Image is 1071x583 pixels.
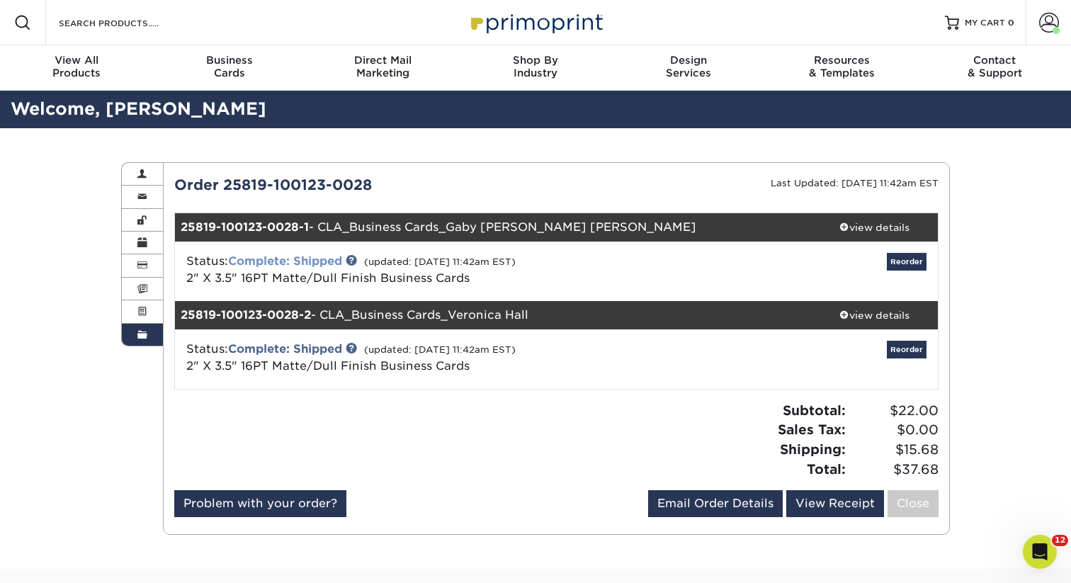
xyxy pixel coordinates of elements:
strong: Shipping: [780,441,846,457]
small: Last Updated: [DATE] 11:42am EST [771,178,939,188]
a: Complete: Shipped [228,342,342,356]
div: Services [612,54,765,79]
img: Primoprint [465,7,606,38]
div: view details [810,220,938,234]
a: DesignServices [612,45,765,91]
a: Complete: Shipped [228,254,342,268]
small: (updated: [DATE] 11:42am EST) [364,256,516,267]
span: Shop By [459,54,612,67]
input: SEARCH PRODUCTS..... [57,14,195,31]
div: & Templates [765,54,918,79]
iframe: Google Customer Reviews [954,545,1071,583]
span: Contact [918,54,1071,67]
div: Marketing [306,54,459,79]
a: Contact& Support [918,45,1071,91]
span: $15.68 [850,440,939,460]
strong: Sales Tax: [778,421,846,437]
div: - CLA_Business Cards_Gaby [PERSON_NAME] [PERSON_NAME] [175,213,811,242]
a: 2" X 3.5" 16PT Matte/Dull Finish Business Cards [186,359,470,373]
a: view details [810,213,938,242]
span: $0.00 [850,420,939,440]
div: Order 25819-100123-0028 [164,174,557,196]
div: Cards [153,54,306,79]
a: BusinessCards [153,45,306,91]
div: view details [810,308,938,322]
small: (updated: [DATE] 11:42am EST) [364,344,516,355]
strong: 25819-100123-0028-1 [181,220,309,234]
a: Email Order Details [648,490,783,517]
strong: Total: [807,461,846,477]
div: - CLA_Business Cards_Veronica Hall [175,301,811,329]
span: $37.68 [850,460,939,480]
a: Direct MailMarketing [306,45,459,91]
a: Resources& Templates [765,45,918,91]
a: Reorder [887,253,926,271]
a: view details [810,301,938,329]
strong: 25819-100123-0028-2 [181,308,311,322]
div: Industry [459,54,612,79]
a: Reorder [887,341,926,358]
a: Shop ByIndustry [459,45,612,91]
a: Close [888,490,939,517]
span: $22.00 [850,401,939,421]
a: View Receipt [786,490,884,517]
span: Resources [765,54,918,67]
span: Design [612,54,765,67]
span: 12 [1052,535,1068,546]
span: MY CART [965,17,1005,29]
strong: Subtotal: [783,402,846,418]
a: Problem with your order? [174,490,346,517]
iframe: Intercom live chat [1023,535,1057,569]
div: Status: [176,341,684,375]
span: Business [153,54,306,67]
a: 2" X 3.5" 16PT Matte/Dull Finish Business Cards [186,271,470,285]
span: Direct Mail [306,54,459,67]
span: 0 [1008,18,1014,28]
div: & Support [918,54,1071,79]
div: Status: [176,253,684,287]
